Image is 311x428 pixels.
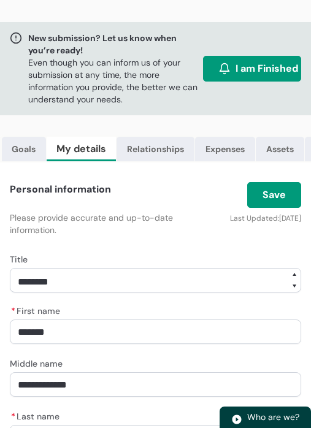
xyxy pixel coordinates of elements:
label: Last name [10,408,64,422]
a: Expenses [195,137,255,161]
h4: Personal information [10,182,111,197]
span: New submission? Let us know when you’re ready! [28,32,198,56]
a: Goals [2,137,46,161]
img: alarm.svg [218,63,231,75]
abbr: required [11,411,15,422]
button: I am Finished [203,56,301,82]
p: Even though you can inform us of your submission at any time, the more information you provide, t... [28,56,198,105]
lightning-formatted-text: Last Updated: [230,213,279,223]
span: Title [10,254,28,265]
label: Middle name [10,355,67,370]
label: First name [10,302,65,317]
abbr: required [11,305,15,316]
lightning-formatted-date-time: [DATE] [279,213,301,223]
a: Relationships [117,137,194,161]
img: play.svg [231,414,242,425]
span: I am Finished [236,61,298,76]
p: Please provide accurate and up-to-date information. [10,212,199,236]
span: Who are we? [247,411,299,422]
a: My details [47,137,116,161]
button: Save [247,182,301,208]
a: Assets [256,137,304,161]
